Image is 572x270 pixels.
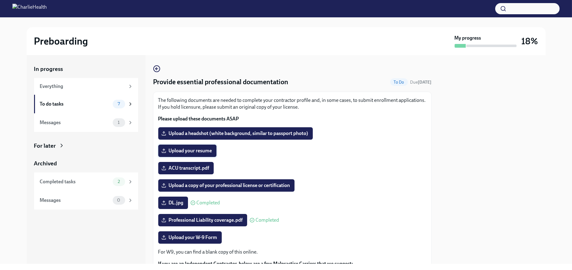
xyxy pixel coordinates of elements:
[163,130,308,137] span: Upload a headshot (white background, similar to passport photo)
[158,179,295,192] label: Upload a copy of your professional license or certification
[418,80,432,85] strong: [DATE]
[113,198,124,202] span: 0
[163,200,184,206] span: DL.jpg
[114,120,123,125] span: 1
[158,197,188,209] label: DL.jpg
[40,83,125,90] div: Everything
[34,65,138,73] a: In progress
[163,148,212,154] span: Upload your resume
[34,172,138,191] a: Completed tasks2
[34,142,56,150] div: For later
[34,159,138,168] a: Archived
[40,197,110,204] div: Messages
[163,182,290,189] span: Upload a copy of your professional license or certification
[158,214,247,226] label: Professional Liability coverage.pdf
[40,178,110,185] div: Completed tasks
[256,218,279,223] span: Completed
[114,179,124,184] span: 2
[410,80,432,85] span: Due
[34,142,138,150] a: For later
[34,113,138,132] a: Messages1
[410,79,432,85] span: September 17th, 2025 08:00
[197,200,220,205] span: Completed
[158,249,426,255] p: For W9, you can find a blank copy of this online.
[158,97,426,111] p: The following documents are needed to complete your contractor profile and, in some cases, to sub...
[40,101,110,107] div: To do tasks
[158,162,214,174] label: ACU transcript.pdf
[114,102,124,106] span: 7
[153,77,289,87] h4: Provide essential professional documentation
[163,234,217,241] span: Upload your W-9 Form
[455,35,481,41] strong: My progress
[34,191,138,210] a: Messages0
[34,95,138,113] a: To do tasks7
[163,217,243,223] span: Professional Liability coverage.pdf
[40,119,110,126] div: Messages
[158,145,216,157] label: Upload your resume
[163,165,209,171] span: ACU transcript.pdf
[34,78,138,95] a: Everything
[158,261,353,267] strong: If you are an Independent Contractor, below are a few Malpractice Carriers that we suggest:
[12,4,47,14] img: CharlieHealth
[390,80,408,85] span: To Do
[158,231,222,244] label: Upload your W-9 Form
[158,116,239,122] strong: Please upload these documents ASAP
[158,127,313,140] label: Upload a headshot (white background, similar to passport photo)
[34,35,88,47] h2: Preboarding
[522,36,538,47] h3: 18%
